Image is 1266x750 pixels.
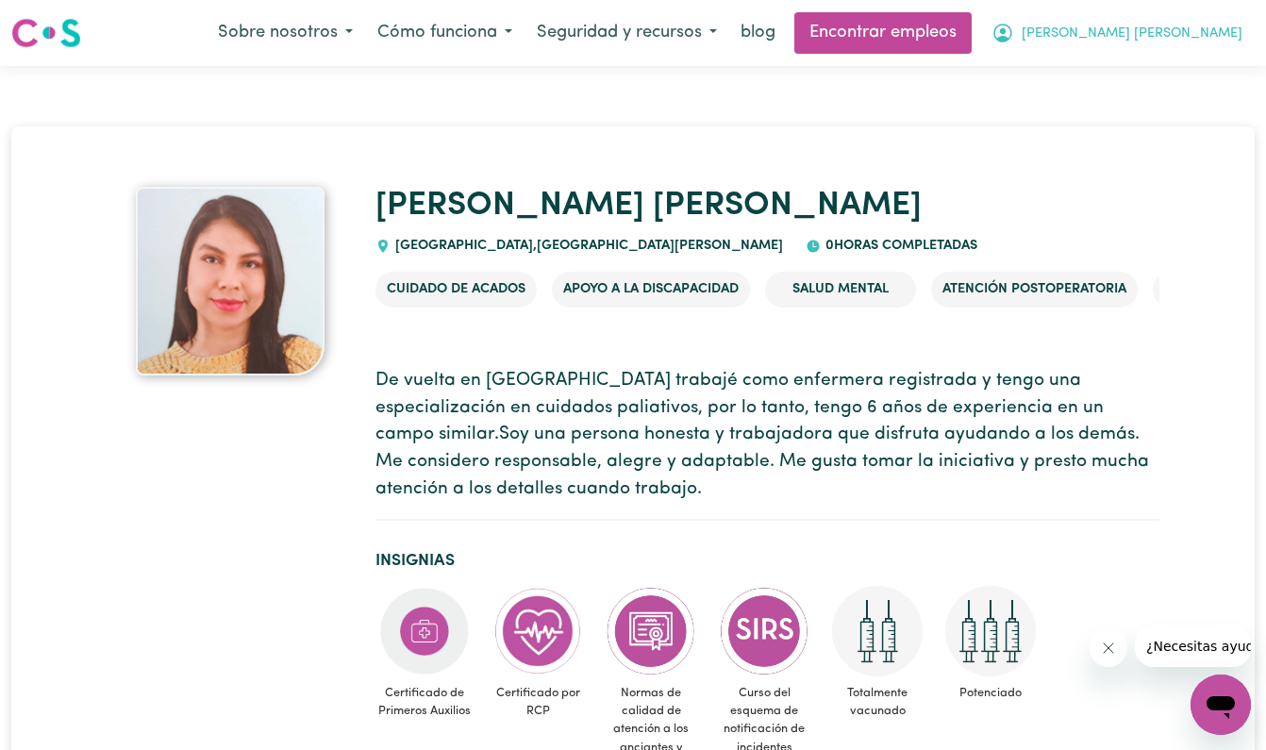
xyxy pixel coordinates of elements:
li: APOYO A LA DISCAPACIDAD [552,272,750,308]
button: mi cuenta [979,13,1255,53]
a: Logotipo de Caresekers [11,11,81,55]
span: Certificado de Primeros Auxilios [375,676,474,727]
a: [PERSON_NAME] [PERSON_NAME] [375,190,922,223]
h2: Insignias [375,551,1159,571]
a: blog [729,12,787,54]
span: Certificado por RCP [489,676,587,727]
span: [GEOGRAPHIC_DATA] , [GEOGRAPHIC_DATA][PERSON_NAME] [391,239,783,253]
a: Encontrar empleos [794,12,972,54]
iframe: Botón para iniciar la ventana de mensajería [1191,675,1251,735]
img: Luisa Fernanda [136,187,325,375]
span: Totalmente vacunado [828,676,926,727]
img: CS Academy: Curso del Esquema de Notificación de Incidentes Graves completado [719,586,809,676]
img: El trabajador de atención y apoyo ha completado la certificación de primeros auxilios [379,586,470,676]
li: ATENCIÓN POSTOPERATORIA [931,272,1138,308]
li: Salud mental [765,272,916,308]
img: El trabajador de atención y apoyo ha completado la certificación de RCP [492,586,583,676]
button: Seguridad y recursos [525,13,729,53]
span: Potenciado [941,676,1040,709]
img: El trabajador de atención y apoyo ha recibido una dosis de refuerzo de la vacunación contra la CO... [945,586,1036,676]
span: [PERSON_NAME] [PERSON_NAME] [1022,24,1242,44]
iframe: Mensaje de la empresa [1135,625,1251,667]
button: Cómo funciona [365,13,525,53]
span: ¿Necesitas ayuda? [11,13,134,28]
img: Logotipo de Caresekers [11,16,81,50]
span: 0 HORAS COMPLETADAS [821,239,977,253]
p: De vuelta en [GEOGRAPHIC_DATA] trabajé como enfermera registrada y tengo una especialización en c... [375,368,1159,504]
button: Sobre nosotros [206,13,365,53]
li: CUIDADO DE ACADOS [375,272,537,308]
a: Foto de perfil de Luisa Fernanda' [107,187,353,375]
img: El trabajador de atención y apoyo ha recibido 2 dosis de la vacuna contra la COVID-19 [832,586,923,676]
iframe: Cerrar mensaje [1090,629,1127,667]
img: CS Academy: Curso completado de Normas de Calidad de Atención a Ancianas y Código de Conducta [606,586,696,676]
